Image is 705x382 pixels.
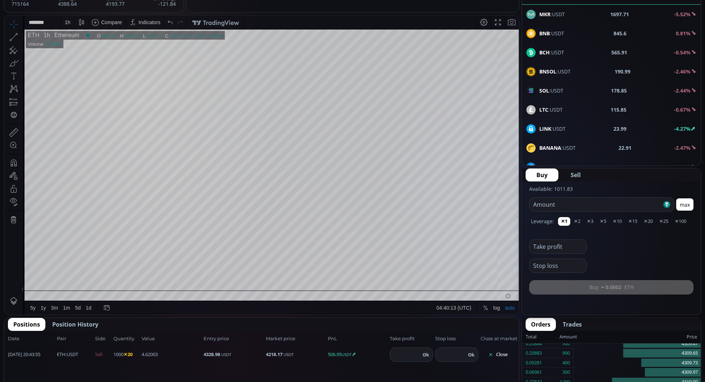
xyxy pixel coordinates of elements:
[113,335,139,342] span: Quantity
[6,96,12,103] div: 
[539,163,568,171] span: :USDT
[539,106,563,113] span: :USDT
[81,289,87,295] div: 1d
[71,289,77,295] div: 5d
[8,318,45,331] button: Positions
[539,125,551,132] b: LINK
[120,18,137,23] div: 4456.73
[562,358,570,368] div: 400
[613,125,626,132] b: 23.99
[23,26,39,31] div: Volume
[562,339,570,349] div: 900
[61,4,66,10] div: 1 h
[539,49,564,56] span: :USDT
[611,106,626,113] b: 115.85
[142,335,201,342] span: Value
[676,30,691,37] b: 0.81%
[674,49,691,56] b: -0.54%
[539,106,548,113] b: LTC
[204,351,220,358] b: 4328.98
[266,351,282,358] b: 4218.17
[674,68,691,75] b: -2.46%
[52,320,98,329] span: Position History
[526,332,559,342] div: Total
[557,318,587,331] button: Trades
[93,18,97,23] div: O
[124,351,133,358] b: ✕20
[613,30,626,37] b: 845.6
[489,289,496,295] div: log
[611,87,627,94] b: 178.85
[57,351,78,358] span: :USDT
[432,289,467,295] span: 04:40:13 (UTC)
[17,269,20,278] div: Hide Drawings Toolbar
[584,217,596,226] button: ✕3
[674,11,691,18] b: -5.52%
[625,217,640,226] button: ✕15
[183,18,218,23] div: +21.46 (+0.48%)
[615,163,628,171] b: 21.83
[526,368,542,377] div: 0.06961
[531,320,550,329] span: Orders
[539,11,550,18] b: MKR
[539,144,561,151] b: BANANA
[674,106,691,113] b: -0.67%
[139,18,142,23] div: L
[57,335,93,342] span: Pair
[574,368,701,377] div: 4309.97
[142,18,159,23] div: 4429.12
[481,349,515,360] button: Close
[526,349,542,358] div: 0.20883
[221,352,231,357] small: USDT
[328,351,388,358] span: 506.95
[574,349,701,358] div: 4309.65
[539,163,553,170] b: DASH
[526,358,542,368] div: 0.09281
[47,318,104,331] button: Position History
[529,185,573,192] label: Available: 1011.83
[539,144,576,152] span: :USDT
[674,144,691,151] b: -2.47%
[526,168,558,181] button: Buy
[501,289,510,295] div: auto
[563,320,582,329] span: Trades
[204,335,263,342] span: Entry price
[539,49,550,56] b: BCH
[80,17,87,23] div: Market open
[420,351,431,359] button: Ok
[571,171,581,179] span: Sell
[8,351,55,358] span: [DATE] 20:43:55
[615,68,630,75] b: 190.99
[42,26,57,31] div: 8.793K
[574,358,701,368] div: 4309.73
[610,10,629,18] b: 1697.71
[539,68,556,75] b: BNSOL
[571,217,583,226] button: ✕2
[526,318,556,331] button: Orders
[574,339,701,349] div: 4309.47
[539,30,550,37] b: BNB
[539,10,565,18] span: :USDT
[481,335,515,342] span: Close at market
[562,368,570,377] div: 300
[641,217,656,226] button: ✕20
[674,125,691,132] b: -4.27%
[95,351,111,358] span: Sell
[35,17,46,23] div: 1h
[539,30,564,37] span: :USDT
[539,87,549,94] b: SOL
[26,289,31,295] div: 5y
[536,171,548,179] span: Buy
[134,4,156,10] div: Indicators
[435,335,478,342] span: Stop loss
[97,18,113,23] div: 4432.25
[611,49,627,56] b: 565.91
[560,168,592,181] button: Sell
[57,351,66,358] b: ETH
[526,339,542,349] div: 0.20884
[559,332,577,342] div: Amount
[23,17,35,23] div: ETH
[13,320,40,329] span: Positions
[610,217,625,226] button: ✕10
[562,349,570,358] div: 900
